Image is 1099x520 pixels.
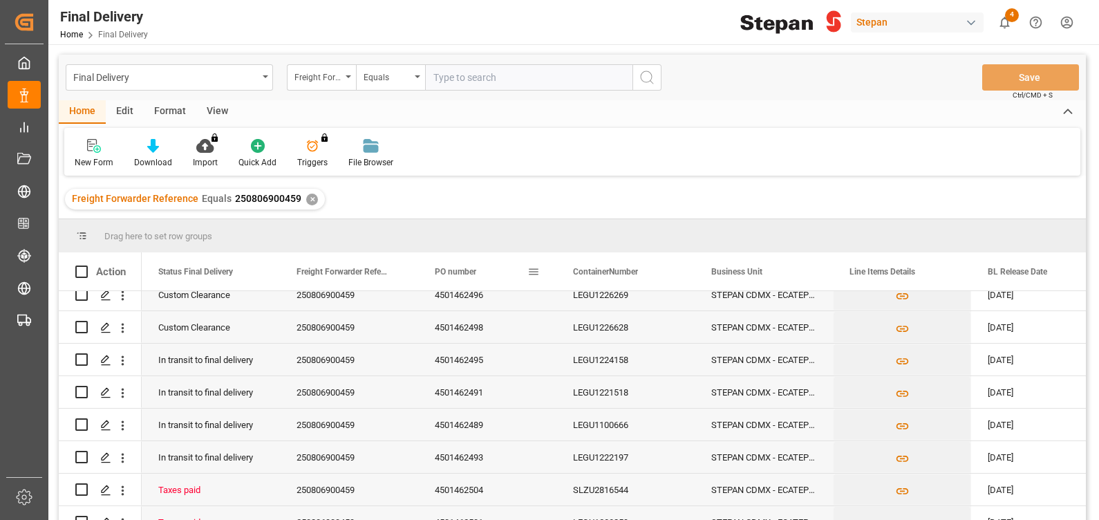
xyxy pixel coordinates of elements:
button: open menu [356,64,425,91]
div: LEGU1221518 [556,376,695,408]
div: Press SPACE to select this row. [59,474,142,506]
div: 4501462493 [418,441,556,473]
div: LEGU1224158 [556,344,695,375]
span: ContainerNumber [573,267,638,277]
span: Equals [202,193,232,204]
div: 4501462496 [418,279,556,310]
div: Custom Clearance [158,279,263,311]
div: LEGU1222197 [556,441,695,473]
button: show 4 new notifications [989,7,1020,38]
div: Format [144,100,196,124]
div: Custom Clearance [158,312,263,344]
span: Status Final Delivery [158,267,233,277]
div: In transit to final delivery [158,409,263,441]
div: 4501462504 [418,474,556,505]
div: In transit to final delivery [158,344,263,376]
div: STEPAN CDMX - ECATEPEC [695,344,833,375]
span: PO number [435,267,476,277]
div: 250806900459 [280,376,418,408]
span: 4 [1005,8,1019,22]
div: Freight Forwarder Reference [294,68,341,84]
a: Home [60,30,83,39]
div: 4501462495 [418,344,556,375]
div: STEPAN CDMX - ECATEPEC [695,474,833,505]
div: STEPAN CDMX - ECATEPEC [695,311,833,343]
div: New Form [75,156,113,169]
span: 250806900459 [235,193,301,204]
div: Quick Add [238,156,276,169]
div: Stepan [851,12,984,32]
button: search button [632,64,661,91]
div: View [196,100,238,124]
div: LEGU1100666 [556,409,695,440]
div: 250806900459 [280,344,418,375]
div: STEPAN CDMX - ECATEPEC [695,409,833,440]
div: Taxes paid [158,474,263,506]
div: 4501462491 [418,376,556,408]
div: Press SPACE to select this row. [59,344,142,376]
div: In transit to final delivery [158,442,263,474]
div: 250806900459 [280,409,418,440]
button: Stepan [851,9,989,35]
div: Action [96,266,126,278]
input: Type to search [425,64,632,91]
div: 250806900459 [280,311,418,343]
div: 250806900459 [280,279,418,310]
div: Edit [106,100,144,124]
span: Freight Forwarder Reference [72,193,198,204]
span: BL Release Date [988,267,1047,277]
div: Press SPACE to select this row. [59,376,142,409]
div: Press SPACE to select this row. [59,409,142,441]
div: STEPAN CDMX - ECATEPEC [695,376,833,408]
button: open menu [287,64,356,91]
button: open menu [66,64,273,91]
div: SLZU2816544 [556,474,695,505]
span: Business Unit [711,267,762,277]
span: Freight Forwarder Reference [297,267,389,277]
div: Final Delivery [73,68,258,85]
div: Press SPACE to select this row. [59,441,142,474]
div: Press SPACE to select this row. [59,279,142,311]
div: STEPAN CDMX - ECATEPEC [695,441,833,473]
div: Final Delivery [60,6,148,27]
span: Drag here to set row groups [104,231,212,241]
img: Stepan_Company_logo.svg.png_1713531530.png [740,10,841,35]
div: STEPAN CDMX - ECATEPEC [695,279,833,310]
span: Ctrl/CMD + S [1013,90,1053,100]
div: LEGU1226628 [556,311,695,343]
div: 4501462498 [418,311,556,343]
div: Press SPACE to select this row. [59,311,142,344]
div: 4501462489 [418,409,556,440]
div: LEGU1226269 [556,279,695,310]
button: Save [982,64,1079,91]
div: 250806900459 [280,441,418,473]
div: Home [59,100,106,124]
div: 250806900459 [280,474,418,505]
span: Line Items Details [849,267,915,277]
div: Download [134,156,172,169]
div: ✕ [306,194,318,205]
div: File Browser [348,156,393,169]
div: Equals [364,68,411,84]
div: In transit to final delivery [158,377,263,409]
button: Help Center [1020,7,1051,38]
